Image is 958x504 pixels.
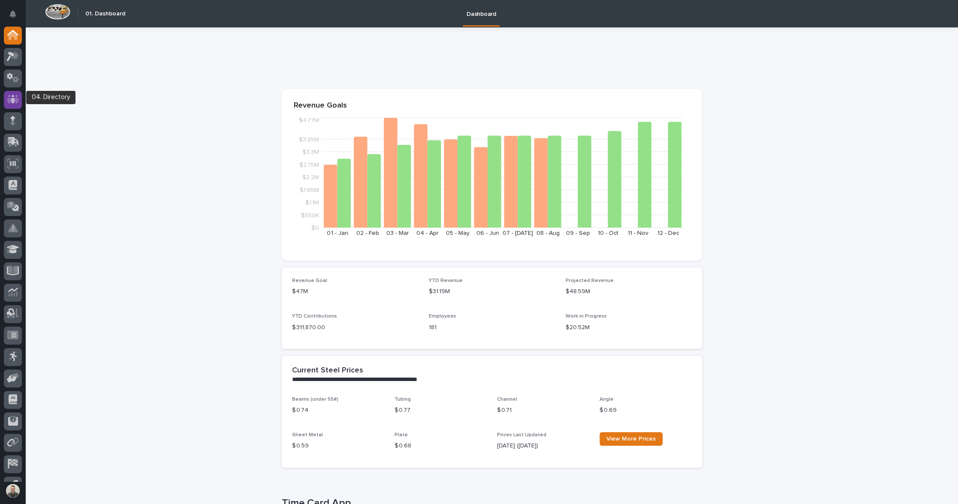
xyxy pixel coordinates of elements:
[311,225,319,231] tspan: $0
[292,406,384,415] p: $ 0.74
[497,406,589,415] p: $ 0.71
[657,230,679,236] text: 12 - Dec
[565,278,613,283] span: Projected Revenue
[497,397,517,402] span: Channel
[299,136,319,142] tspan: $3.85M
[292,323,419,332] p: $ 311,870.00
[476,230,499,236] text: 06 - Jun
[305,200,319,206] tspan: $1.1M
[565,287,692,296] p: $48.59M
[292,278,327,283] span: Revenue Goal
[85,10,125,18] h2: 01. Dashboard
[429,323,555,332] p: 181
[536,230,560,236] text: 08 - Aug
[327,230,348,236] text: 01 - Jan
[600,397,614,402] span: Angle
[292,366,363,375] h2: Current Steel Prices
[565,314,606,319] span: Work in Progress
[4,5,22,23] button: Notifications
[600,432,663,446] a: View More Prices
[4,482,22,500] button: users-avatar
[356,230,379,236] text: 02 - Feb
[446,230,470,236] text: 05 - May
[395,432,408,438] span: Plate
[497,432,546,438] span: Prices Last Updated
[294,101,690,111] p: Revenue Goals
[45,4,70,20] img: Workspace Logo
[302,174,319,180] tspan: $2.2M
[300,187,319,193] tspan: $1.65M
[395,406,487,415] p: $ 0.77
[292,397,338,402] span: Beams (under 55#)
[292,287,419,296] p: $47M
[598,230,618,236] text: 10 - Oct
[429,287,555,296] p: $31.19M
[503,230,533,236] text: 07 - [DATE]
[429,278,463,283] span: YTD Revenue
[395,441,487,450] p: $ 0.68
[299,117,319,123] tspan: $4.77M
[497,441,589,450] p: [DATE] ([DATE])
[416,230,439,236] text: 04 - Apr
[11,10,22,24] div: Notifications
[292,432,323,438] span: Sheet Metal
[292,441,384,450] p: $ 0.59
[565,323,692,332] p: $20.52M
[600,406,692,415] p: $ 0.69
[302,149,319,155] tspan: $3.3M
[566,230,590,236] text: 09 - Sep
[292,314,337,319] span: YTD Contributions
[606,436,656,442] span: View More Prices
[628,230,648,236] text: 11 - Nov
[386,230,409,236] text: 03 - Mar
[301,212,319,218] tspan: $550K
[395,397,411,402] span: Tubing
[429,314,456,319] span: Employees
[299,162,319,168] tspan: $2.75M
